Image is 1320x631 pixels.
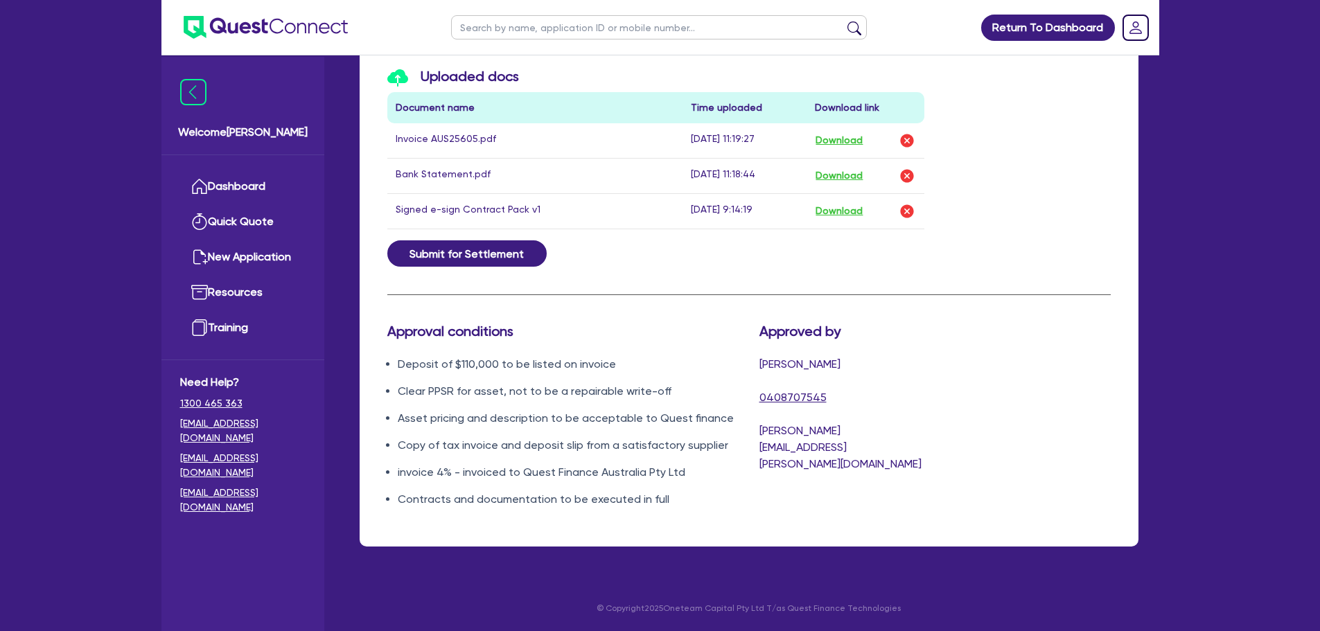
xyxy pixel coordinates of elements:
[180,310,306,346] a: Training
[683,193,807,229] td: [DATE] 9:14:19
[398,383,739,400] li: Clear PPSR for asset, not to be a repairable write-off
[191,284,208,301] img: resources
[180,486,306,515] a: [EMAIL_ADDRESS][DOMAIN_NAME]
[815,132,863,150] button: Download
[387,323,739,339] h3: Approval conditions
[180,416,306,445] a: [EMAIL_ADDRESS][DOMAIN_NAME]
[387,69,408,87] img: icon-upload
[387,123,683,159] td: Invoice AUS25605.pdf
[759,424,922,470] span: [PERSON_NAME][EMAIL_ADDRESS][PERSON_NAME][DOMAIN_NAME]
[387,68,925,87] h3: Uploaded docs
[387,92,683,123] th: Document name
[398,464,739,481] li: invoice 4% - invoiced to Quest Finance Australia Pty Ltd
[387,193,683,229] td: Signed e-sign Contract Pack v1
[178,124,308,141] span: Welcome [PERSON_NAME]
[180,204,306,240] a: Quick Quote
[180,275,306,310] a: Resources
[899,132,915,149] img: delete-icon
[683,158,807,193] td: [DATE] 11:18:44
[683,92,807,123] th: Time uploaded
[180,79,206,105] img: icon-menu-close
[398,410,739,427] li: Asset pricing and description to be acceptable to Quest finance
[180,374,306,391] span: Need Help?
[398,491,739,508] li: Contracts and documentation to be executed in full
[191,319,208,336] img: training
[899,168,915,184] img: delete-icon
[398,356,739,373] li: Deposit of $110,000 to be listed on invoice
[1118,10,1154,46] a: Dropdown toggle
[191,249,208,265] img: new-application
[398,437,739,454] li: Copy of tax invoice and deposit slip from a satisfactory supplier
[981,15,1115,41] a: Return To Dashboard
[759,323,924,339] h3: Approved by
[451,15,867,39] input: Search by name, application ID or mobile number...
[815,202,863,220] button: Download
[815,167,863,185] button: Download
[759,391,827,404] tcxspan: Call 0408707545 via 3CX
[387,158,683,193] td: Bank Statement.pdf
[350,602,1148,614] p: © Copyright 2025 Oneteam Capital Pty Ltd T/as Quest Finance Technologies
[899,203,915,220] img: delete-icon
[180,169,306,204] a: Dashboard
[180,240,306,275] a: New Application
[180,398,243,409] tcxspan: Call 1300 465 363 via 3CX
[807,92,924,123] th: Download link
[683,123,807,159] td: [DATE] 11:19:27
[191,213,208,230] img: quick-quote
[184,16,348,39] img: quest-connect-logo-blue
[180,451,306,480] a: [EMAIL_ADDRESS][DOMAIN_NAME]
[759,357,841,371] span: [PERSON_NAME]
[387,240,547,267] button: Submit for Settlement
